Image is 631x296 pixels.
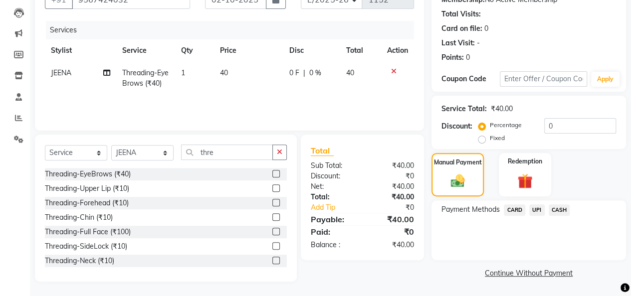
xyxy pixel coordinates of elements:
span: Threading-EyeBrows (₹40) [122,68,169,88]
input: Enter Offer / Coupon Code [500,71,587,87]
div: ₹40.00 [362,192,421,202]
label: Manual Payment [434,158,482,167]
span: 0 F [289,68,299,78]
div: Coupon Code [441,74,500,84]
a: Continue Without Payment [433,268,624,279]
span: CASH [549,204,570,216]
div: Threading-Chin (₹10) [45,212,113,223]
span: 0 % [309,68,321,78]
div: Threading-EyeBrows (₹40) [45,169,131,179]
span: 40 [346,68,354,77]
a: Add Tip [303,202,372,213]
label: Redemption [508,157,542,166]
img: _cash.svg [446,173,469,189]
div: ₹40.00 [362,240,421,250]
div: Points: [441,52,464,63]
th: Total [340,39,381,62]
th: Stylist [45,39,116,62]
div: Discount: [441,121,472,132]
div: ₹0 [362,171,421,181]
div: Service Total: [441,104,487,114]
div: Card on file: [441,23,482,34]
div: Threading-Upper Lip (₹10) [45,183,129,194]
th: Price [214,39,283,62]
label: Percentage [490,121,522,130]
span: UPI [529,204,545,216]
span: 40 [220,68,228,77]
div: Threading-Forehead (₹10) [45,198,129,208]
span: 1 [181,68,185,77]
div: ₹40.00 [362,181,421,192]
label: Fixed [490,134,505,143]
div: Net: [303,181,363,192]
div: Services [46,21,421,39]
div: Discount: [303,171,363,181]
div: ₹40.00 [491,104,513,114]
span: | [303,68,305,78]
div: Total: [303,192,363,202]
span: JEENA [51,68,71,77]
div: - [477,38,480,48]
div: Balance : [303,240,363,250]
span: CARD [504,204,525,216]
div: Last Visit: [441,38,475,48]
span: Payment Methods [441,204,500,215]
th: Action [381,39,414,62]
div: Threading-SideLock (₹10) [45,241,127,252]
th: Qty [175,39,214,62]
img: _gift.svg [513,172,537,190]
div: Total Visits: [441,9,481,19]
div: Payable: [303,213,363,225]
div: Threading-Full Face (₹100) [45,227,131,237]
div: Paid: [303,226,363,238]
span: Total [311,146,334,156]
button: Apply [591,72,620,87]
input: Search or Scan [181,145,273,160]
div: ₹40.00 [362,160,421,171]
div: 0 [466,52,470,63]
th: Disc [283,39,340,62]
div: ₹40.00 [362,213,421,225]
div: 0 [484,23,488,34]
div: ₹0 [372,202,421,213]
th: Service [116,39,175,62]
div: Threading-Neck (₹10) [45,256,114,266]
div: Sub Total: [303,160,363,171]
div: ₹0 [362,226,421,238]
